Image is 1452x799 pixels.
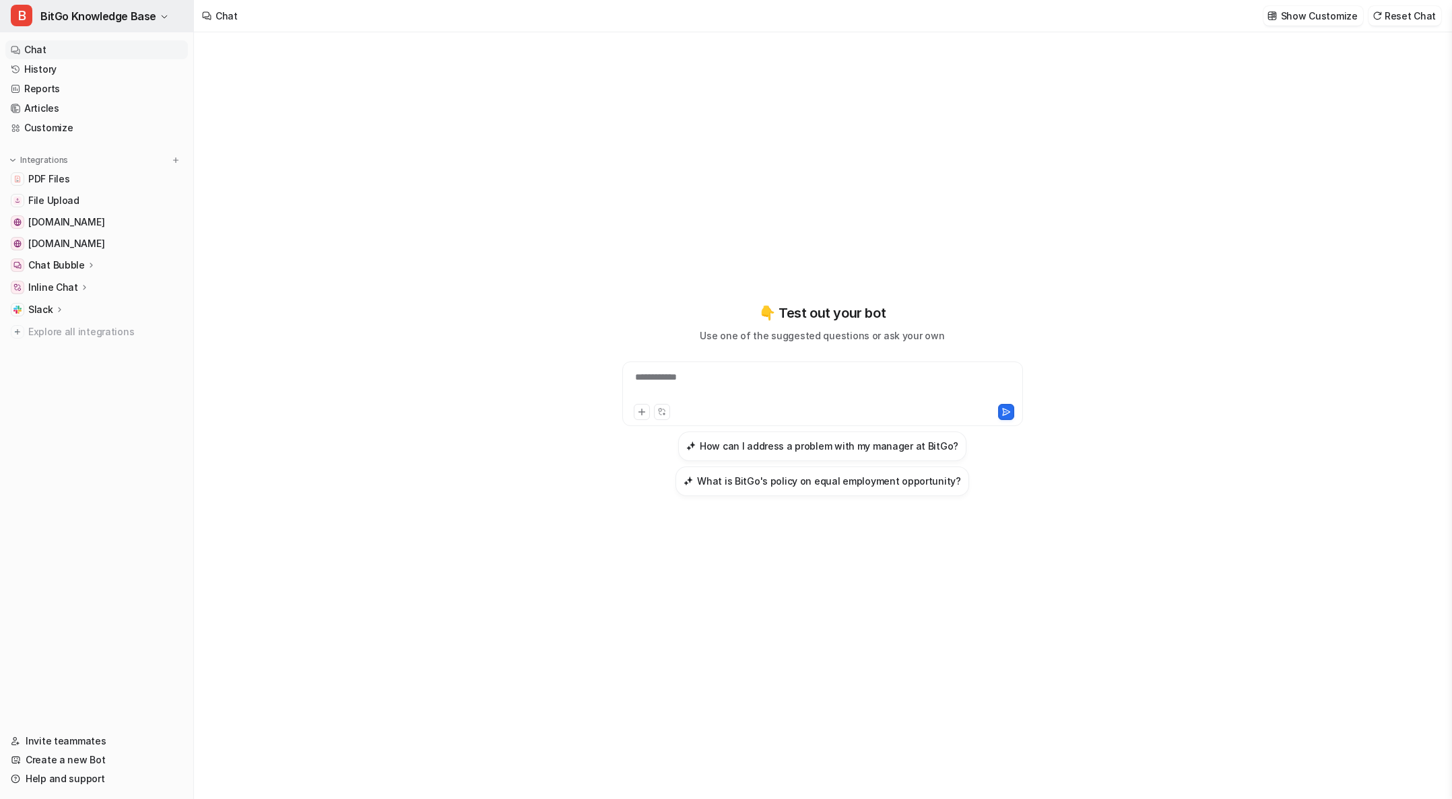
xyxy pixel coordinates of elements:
img: What is BitGo's policy on equal employment opportunity? [684,476,693,486]
a: History [5,60,188,79]
button: Show Customize [1263,6,1363,26]
h3: How can I address a problem with my manager at BitGo? [700,439,958,453]
span: [DOMAIN_NAME] [28,215,104,229]
img: customize [1267,11,1277,21]
img: PDF Files [13,175,22,183]
span: [DOMAIN_NAME] [28,237,104,250]
p: Slack [28,303,53,316]
span: PDF Files [28,172,69,186]
button: Integrations [5,153,72,167]
a: Create a new Bot [5,751,188,769]
a: Invite teammates [5,732,188,751]
img: developers.bitgo.com [13,218,22,226]
span: BitGo Knowledge Base [40,7,156,26]
a: File UploadFile Upload [5,191,188,210]
img: Chat Bubble [13,261,22,269]
img: www.bitgo.com [13,240,22,248]
a: Reports [5,79,188,98]
a: www.bitgo.com[DOMAIN_NAME] [5,234,188,253]
span: B [11,5,32,26]
div: Chat [216,9,238,23]
a: Explore all integrations [5,322,188,341]
p: 👇 Test out your bot [759,303,886,323]
p: Use one of the suggested questions or ask your own [700,328,944,343]
p: Inline Chat [28,281,78,294]
span: Explore all integrations [28,321,183,343]
button: Reset Chat [1368,6,1441,26]
a: Chat [5,40,188,59]
img: How can I address a problem with my manager at BitGo? [686,441,696,451]
a: Customize [5,118,188,137]
a: developers.bitgo.com[DOMAIN_NAME] [5,213,188,232]
img: Slack [13,306,22,314]
h3: What is BitGo's policy on equal employment opportunity? [697,474,961,488]
p: Chat Bubble [28,258,85,272]
img: Inline Chat [13,283,22,291]
img: File Upload [13,197,22,205]
button: How can I address a problem with my manager at BitGo?How can I address a problem with my manager ... [678,431,966,461]
img: reset [1373,11,1382,21]
img: explore all integrations [11,325,24,339]
a: PDF FilesPDF Files [5,170,188,188]
a: Help and support [5,769,188,788]
a: Articles [5,99,188,118]
button: What is BitGo's policy on equal employment opportunity?What is BitGo's policy on equal employment... [675,466,969,496]
p: Integrations [20,155,68,166]
span: File Upload [28,194,79,207]
img: expand menu [8,155,18,165]
img: menu_add.svg [171,155,180,165]
p: Show Customize [1281,9,1358,23]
